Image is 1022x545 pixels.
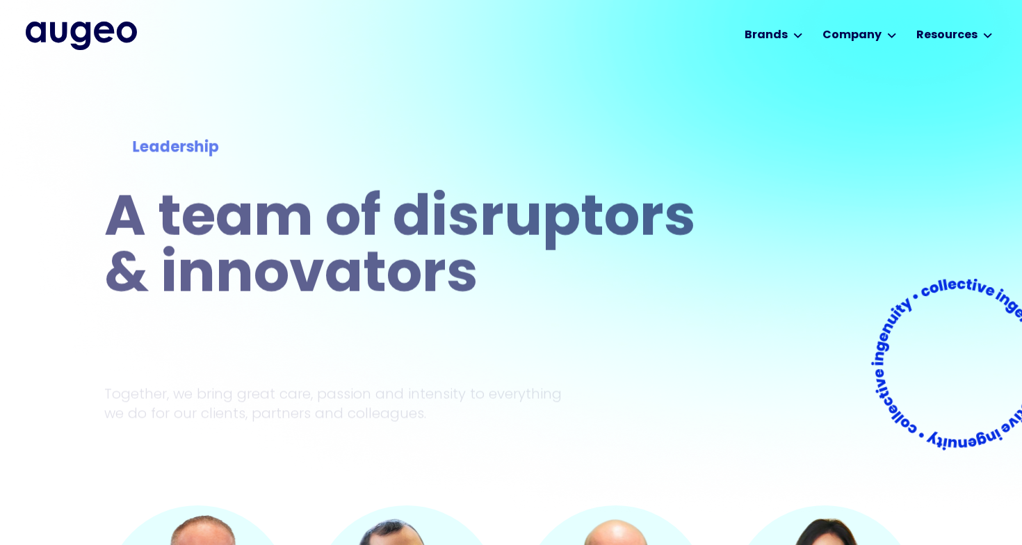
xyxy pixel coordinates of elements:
div: Brands [745,27,788,44]
div: Leadership [133,136,677,159]
h1: A team of disruptors & innovators [104,192,705,304]
a: home [26,22,137,49]
div: Company [822,27,882,44]
p: Together, we bring great care, passion and intensity to everything we do for our clients, partner... [104,384,583,423]
div: Resources [916,27,978,44]
img: Augeo's full logo in midnight blue. [26,22,137,49]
